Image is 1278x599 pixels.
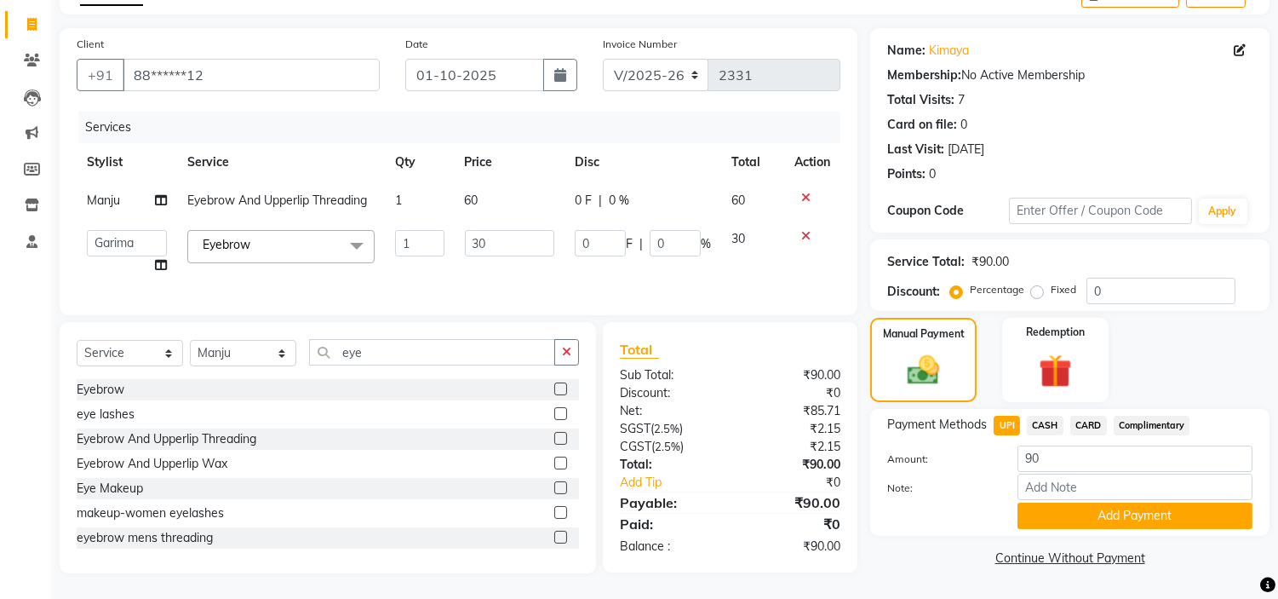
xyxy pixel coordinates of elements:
th: Price [455,143,564,181]
span: 2.5% [654,422,679,435]
a: Kimaya [929,42,969,60]
div: ₹0 [751,474,854,492]
span: 1 [395,193,402,208]
th: Disc [564,143,721,181]
span: Eyebrow [203,237,250,252]
div: Services [78,112,853,143]
div: Discount: [887,283,940,301]
div: ( ) [607,438,731,456]
span: 30 [731,231,745,246]
div: ₹2.15 [731,438,854,456]
div: Name: [887,42,926,60]
div: Service Total: [887,253,965,271]
th: Stylist [77,143,177,181]
span: SGST [620,421,650,436]
span: CASH [1027,416,1063,435]
th: Action [784,143,840,181]
div: No Active Membership [887,66,1252,84]
label: Date [405,37,428,52]
div: Eyebrow And Upperlip Wax [77,455,227,473]
span: Eyebrow And Upperlip Threading [187,193,367,208]
div: Coupon Code [887,202,1009,220]
span: 2.5% [655,440,680,453]
div: 0 [929,165,936,183]
div: Net: [607,402,731,420]
span: Manju [87,193,120,208]
div: Card on file: [887,116,957,134]
div: 0 [960,116,967,134]
label: Fixed [1051,282,1076,297]
label: Note: [874,481,1005,496]
div: Payable: [607,492,731,513]
label: Amount: [874,452,1005,467]
div: ₹85.71 [731,402,854,420]
div: Eye Makeup [77,480,143,498]
span: CGST [620,439,651,454]
input: Search or Scan [309,339,555,366]
input: Search by Name/Mobile/Email/Code [123,59,380,91]
span: % [701,235,711,253]
div: [DATE] [948,141,984,158]
span: 60 [465,193,479,208]
input: Enter Offer / Coupon Code [1009,198,1191,224]
div: eye lashes [77,406,135,423]
div: Sub Total: [607,366,731,384]
a: x [250,237,258,252]
div: Total Visits: [887,91,954,109]
div: eyebrow mens threading [77,529,213,547]
div: Paid: [607,514,731,534]
div: Discount: [607,384,731,402]
div: Balance : [607,538,731,556]
button: Apply [1199,199,1247,224]
th: Service [177,143,385,181]
span: Complimentary [1114,416,1190,435]
span: 60 [731,193,745,208]
th: Total [721,143,784,181]
div: ( ) [607,420,731,438]
label: Percentage [970,282,1024,297]
span: UPI [994,416,1020,435]
div: Eyebrow [77,381,124,399]
button: Add Payment [1017,503,1252,529]
div: ₹90.00 [971,253,1009,271]
div: Last Visit: [887,141,944,158]
label: Invoice Number [603,37,677,52]
span: | [639,235,643,253]
span: Payment Methods [887,416,987,434]
div: ₹90.00 [731,366,854,384]
span: 0 F [575,192,592,210]
span: Total [620,341,659,359]
div: ₹0 [731,384,854,402]
label: Client [77,37,104,52]
div: makeup-women eyelashes [77,504,224,522]
div: ₹90.00 [731,538,854,556]
span: F [626,235,633,253]
div: 7 [958,91,965,109]
a: Add Tip [607,474,751,492]
span: | [599,192,602,210]
div: Total: [607,456,731,474]
input: Add Note [1017,474,1252,500]
button: +91 [77,59,124,91]
div: ₹0 [731,514,854,534]
th: Qty [385,143,454,181]
label: Manual Payment [883,326,965,342]
div: Points: [887,165,926,183]
span: CARD [1070,416,1107,435]
div: ₹90.00 [731,456,854,474]
input: Amount [1017,446,1252,472]
a: Continue Without Payment [874,550,1266,567]
div: ₹90.00 [731,492,854,513]
div: Eyebrow And Upperlip Threading [77,430,256,448]
div: Membership: [887,66,961,84]
div: ₹2.15 [731,420,854,438]
span: 0 % [609,192,629,210]
img: _cash.svg [897,352,948,389]
label: Redemption [1026,325,1085,340]
img: _gift.svg [1029,350,1082,392]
